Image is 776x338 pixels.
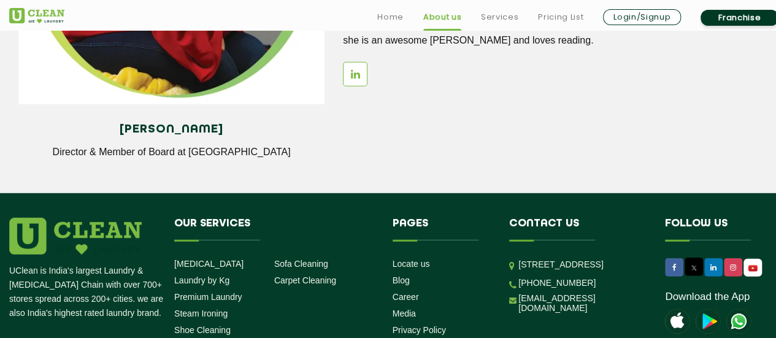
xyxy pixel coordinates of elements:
[726,309,751,334] img: UClean Laundry and Dry Cleaning
[509,218,647,241] h4: Contact us
[174,259,244,269] a: [MEDICAL_DATA]
[393,309,416,318] a: Media
[9,8,64,23] img: UClean Laundry and Dry Cleaning
[28,147,315,158] p: Director & Member of Board at [GEOGRAPHIC_DATA]
[393,292,419,302] a: Career
[423,10,461,25] a: About us
[696,309,720,334] img: playstoreicon.png
[665,291,750,303] a: Download the App
[274,259,328,269] a: Sofa Cleaning
[377,10,404,25] a: Home
[174,325,231,335] a: Shoe Cleaning
[665,218,773,241] h4: Follow us
[28,123,315,136] h4: [PERSON_NAME]
[9,218,142,255] img: logo.png
[174,218,374,241] h4: Our Services
[393,259,430,269] a: Locate us
[393,325,446,335] a: Privacy Policy
[393,218,491,241] h4: Pages
[518,293,647,313] a: [EMAIL_ADDRESS][DOMAIN_NAME]
[9,264,165,320] p: UClean is India's largest Laundry & [MEDICAL_DATA] Chain with over 700+ stores spread across 200+...
[603,9,681,25] a: Login/Signup
[538,10,583,25] a: Pricing List
[174,292,242,302] a: Premium Laundry
[665,309,690,334] img: apple-icon.png
[393,275,410,285] a: Blog
[174,275,229,285] a: Laundry by Kg
[745,262,761,275] img: UClean Laundry and Dry Cleaning
[481,10,518,25] a: Services
[518,278,596,288] a: [PHONE_NUMBER]
[274,275,336,285] a: Carpet Cleaning
[174,309,228,318] a: Steam Ironing
[518,258,647,272] p: [STREET_ADDRESS]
